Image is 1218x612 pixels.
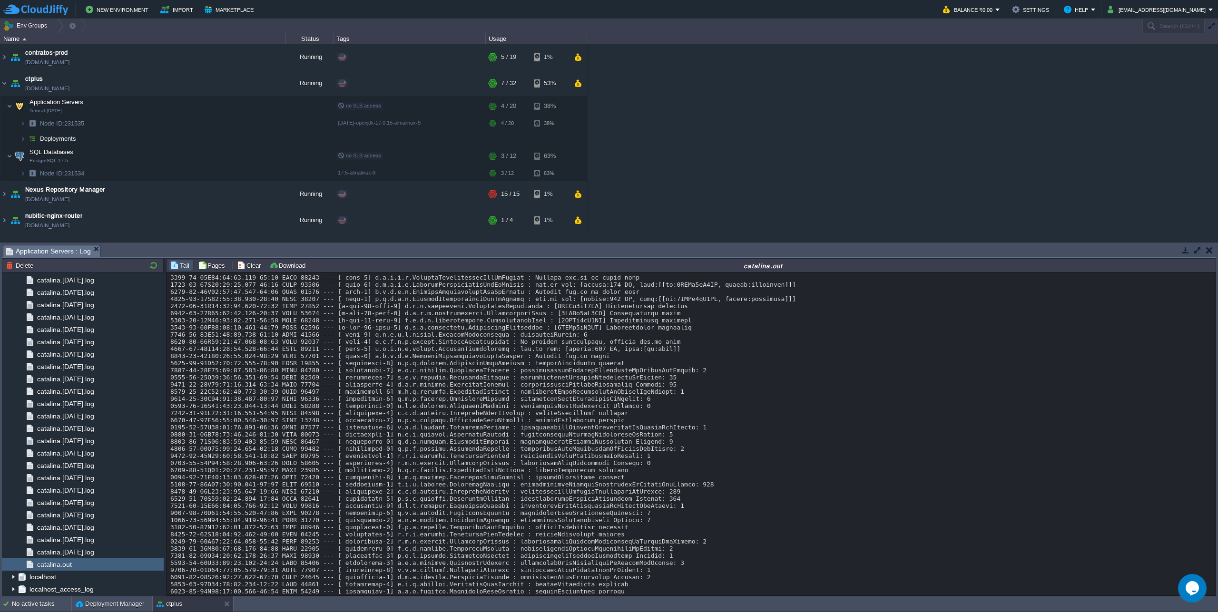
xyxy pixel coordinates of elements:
span: no SLB access [338,153,381,158]
div: Running [286,44,334,70]
div: 63% [534,146,565,165]
a: Node ID:231534 [39,169,86,177]
button: Import [160,4,196,15]
iframe: chat widget [1178,574,1208,602]
a: catalina.[DATE].log [35,399,96,408]
div: 1% [534,44,565,70]
a: catalina.[DATE].log [35,437,96,445]
a: catalina.[DATE].log [35,511,96,519]
a: catalina.[DATE].log [35,412,96,420]
a: catalina.[DATE].log [35,523,96,532]
span: [DATE]-openjdk-17.0.15-almalinux-9 [338,120,421,126]
button: Delete [6,261,36,270]
span: Application Servers [29,98,85,106]
div: Usage [486,33,587,44]
div: Running [286,181,334,207]
a: localhost [28,573,58,581]
img: AMDAwAAAACH5BAEAAAAALAAAAAABAAEAAAICRAEAOw== [26,131,39,146]
a: [DOMAIN_NAME] [25,221,69,230]
span: 17.5-almalinux-9 [338,170,375,175]
div: 5 / 19 [501,44,516,70]
a: catalina.[DATE].log [35,461,96,470]
a: [DOMAIN_NAME] [25,58,69,67]
button: Settings [1012,4,1052,15]
span: catalina.[DATE].log [35,548,96,556]
a: catalina.[DATE].log [35,301,96,309]
div: 1% [534,207,565,233]
span: localhost_access_log [28,585,95,593]
span: no SLB access [338,103,381,108]
a: [DOMAIN_NAME] [25,194,69,204]
a: Deployments [39,135,78,143]
a: catalina.[DATE].log [35,313,96,321]
span: catalina.[DATE].log [35,498,96,507]
div: 63% [534,166,565,181]
button: Balance ₹0.00 [943,4,995,15]
button: Deployment Manager [76,599,144,609]
a: catalina.[DATE].log [35,474,96,482]
a: nubitic-nginx-router [25,211,82,221]
a: ctplus [25,74,43,84]
div: catalina.out [312,262,1215,270]
a: Node ID:231535 [39,119,86,127]
span: catalina.[DATE].log [35,276,96,284]
a: catalina.[DATE].log [35,424,96,433]
span: Node ID: [40,170,64,177]
img: AMDAwAAAACH5BAEAAAAALAAAAAABAAEAAAICRAEAOw== [26,166,39,181]
div: 4 / 20 [501,97,516,116]
a: catalina.[DATE].log [35,449,96,457]
div: 1% [534,181,565,207]
span: Application Servers : Log [6,245,91,257]
a: catalina.[DATE].log [35,338,96,346]
button: New Environment [86,4,151,15]
button: Clear [237,261,264,270]
img: AMDAwAAAACH5BAEAAAAALAAAAAABAAEAAAICRAEAOw== [0,207,8,233]
a: catalina.[DATE].log [35,375,96,383]
button: Pages [198,261,228,270]
div: 3 / 12 [501,166,514,181]
span: catalina.[DATE].log [35,362,96,371]
div: Running [286,207,334,233]
button: ctplus [157,599,182,609]
img: CloudJiffy [3,4,68,16]
div: Name [1,33,285,44]
div: 38% [534,116,565,131]
button: Tail [170,261,192,270]
img: AMDAwAAAACH5BAEAAAAALAAAAAABAAEAAAICRAEAOw== [22,38,27,40]
span: catalina.[DATE].log [35,486,96,495]
a: catalina.[DATE].log [35,325,96,334]
div: 4 / 20 [501,116,514,131]
div: 38% [534,97,565,116]
a: contratos-prod [25,48,68,58]
div: No active tasks [12,596,71,612]
img: AMDAwAAAACH5BAEAAAAALAAAAAABAAEAAAICRAEAOw== [9,181,22,207]
img: AMDAwAAAACH5BAEAAAAALAAAAAABAAEAAAICRAEAOw== [20,116,26,131]
button: [EMAIL_ADDRESS][DOMAIN_NAME] [1108,4,1208,15]
a: catalina.out [35,560,73,569]
span: PostgreSQL 17.5 [29,158,68,164]
a: [DOMAIN_NAME] [25,84,69,93]
img: AMDAwAAAACH5BAEAAAAALAAAAAABAAEAAAICRAEAOw== [20,131,26,146]
a: catalina.[DATE].log [35,350,96,359]
span: Tomcat [DATE] [29,108,62,114]
div: 15 / 15 [501,181,520,207]
span: Nexus Repository Manager [25,185,105,194]
button: Marketplace [205,4,256,15]
span: SQL Databases [29,148,75,156]
a: catalina.[DATE].log [35,288,96,297]
img: AMDAwAAAACH5BAEAAAAALAAAAAABAAEAAAICRAEAOw== [26,116,39,131]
